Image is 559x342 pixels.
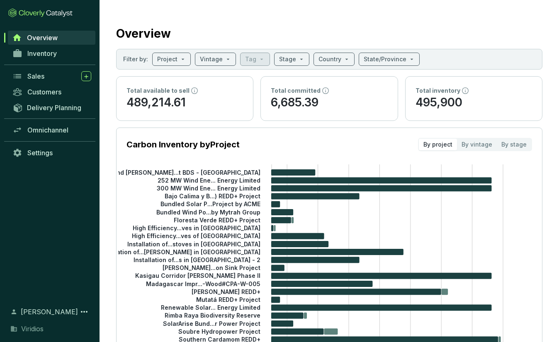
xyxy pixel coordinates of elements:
[165,193,260,200] tspan: Bajo Calima y B...) REDD+ Project
[89,169,260,176] tspan: 10 MW wind [PERSON_NAME]...t BDS - [GEOGRAPHIC_DATA]
[245,55,256,63] p: Tag
[27,104,81,112] span: Delivery Planning
[8,31,95,45] a: Overview
[271,87,321,95] p: Total committed
[27,88,61,96] span: Customers
[126,87,190,95] p: Total available to sell
[135,272,260,279] tspan: Kasigau Corridor [PERSON_NAME] Phase II
[416,95,532,111] p: 495,900
[457,139,497,150] div: By vintage
[157,185,260,192] tspan: 300 MW Wind Ene... Energy Limited
[163,264,260,271] tspan: [PERSON_NAME]...on Sink Project
[158,177,260,184] tspan: 252 MW Wind Ene... Energy Limited
[165,312,260,319] tspan: Rimba Raya Biodiversity Reserve
[126,139,240,150] p: Carbon Inventory by Project
[174,217,260,224] tspan: Floresta Verde REDD+ Project
[146,280,260,287] tspan: Madagascar Impr...-Wood#CPA-W-005
[419,139,457,150] div: By project
[116,25,171,42] h2: Overview
[416,87,460,95] p: Total inventory
[27,149,53,157] span: Settings
[8,69,95,83] a: Sales
[134,256,260,263] tspan: Installation of...s in [GEOGRAPHIC_DATA] - 2
[8,85,95,99] a: Customers
[178,328,260,335] tspan: Soubre Hydropower Project
[99,248,260,255] tspan: Installation of...[PERSON_NAME] in [GEOGRAPHIC_DATA]
[8,101,95,114] a: Delivery Planning
[160,200,260,207] tspan: Bundled Solar P...Project by ACME
[192,288,260,295] tspan: [PERSON_NAME] REDD+
[163,320,260,327] tspan: SolarArise Bund...r Power Project
[27,34,58,42] span: Overview
[8,46,95,60] a: Inventory
[271,95,387,111] p: 6,685.39
[27,126,68,134] span: Omnichannel
[123,55,148,63] p: Filter by:
[156,208,260,215] tspan: Bundled Wind Po...by Mytrah Group
[21,324,44,334] span: Viridios
[161,304,260,311] tspan: Renewable Solar... Energy Limited
[21,307,78,317] span: [PERSON_NAME]
[418,138,532,151] div: segmented control
[127,240,260,247] tspan: Installation of...stoves in [GEOGRAPHIC_DATA]
[27,49,57,58] span: Inventory
[126,95,243,111] p: 489,214.61
[8,123,95,137] a: Omnichannel
[196,296,260,303] tspan: Mutatá REDD+ Project
[133,224,260,231] tspan: High Efficiency...ves in [GEOGRAPHIC_DATA]
[8,146,95,160] a: Settings
[27,72,44,80] span: Sales
[497,139,531,150] div: By stage
[132,232,260,239] tspan: High Efficiency...ves of [GEOGRAPHIC_DATA]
